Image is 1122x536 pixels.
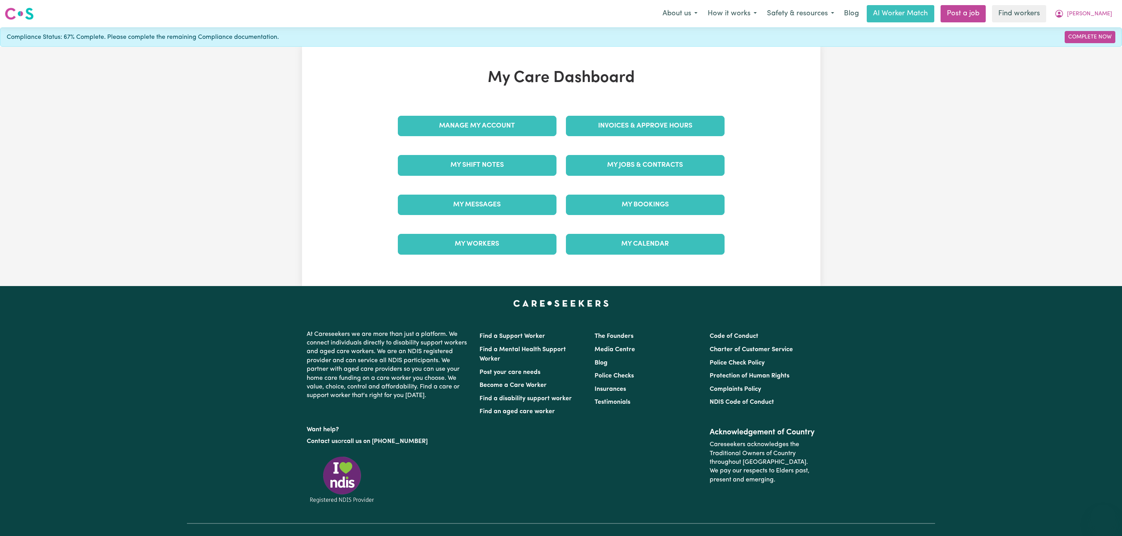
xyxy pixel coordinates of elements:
a: The Founders [595,333,633,339]
a: My Calendar [566,234,725,254]
a: Post a job [941,5,986,22]
a: Complete Now [1065,31,1115,43]
span: [PERSON_NAME] [1067,10,1112,18]
p: or [307,434,470,449]
a: Police Checks [595,373,634,379]
button: About us [657,5,703,22]
a: Blog [839,5,864,22]
a: My Messages [398,195,556,215]
p: Want help? [307,422,470,434]
a: Find a Support Worker [480,333,545,339]
a: Contact us [307,438,338,445]
a: Manage My Account [398,116,556,136]
a: Find workers [992,5,1046,22]
span: Compliance Status: 67% Complete. Please complete the remaining Compliance documentation. [7,33,279,42]
a: My Bookings [566,195,725,215]
p: At Careseekers we are more than just a platform. We connect individuals directly to disability su... [307,327,470,403]
button: Safety & resources [762,5,839,22]
a: Find a disability support worker [480,396,572,402]
a: Find a Mental Health Support Worker [480,346,566,362]
a: Careseekers logo [5,5,34,23]
a: Code of Conduct [710,333,758,339]
a: Protection of Human Rights [710,373,789,379]
img: Careseekers logo [5,7,34,21]
p: Careseekers acknowledges the Traditional Owners of Country throughout [GEOGRAPHIC_DATA]. We pay o... [710,437,815,487]
a: Complaints Policy [710,386,761,392]
a: call us on [PHONE_NUMBER] [344,438,428,445]
h2: Acknowledgement of Country [710,428,815,437]
a: Careseekers home page [513,300,609,306]
a: Insurances [595,386,626,392]
iframe: Button to launch messaging window, conversation in progress [1091,505,1116,530]
img: Registered NDIS provider [307,455,377,504]
a: Become a Care Worker [480,382,547,388]
a: My Workers [398,234,556,254]
button: How it works [703,5,762,22]
h1: My Care Dashboard [393,69,729,88]
a: Post your care needs [480,369,540,376]
a: Media Centre [595,346,635,353]
button: My Account [1049,5,1117,22]
a: NDIS Code of Conduct [710,399,774,405]
a: Invoices & Approve Hours [566,116,725,136]
a: Testimonials [595,399,630,405]
a: Blog [595,360,608,366]
a: My Shift Notes [398,155,556,175]
a: Charter of Customer Service [710,346,793,353]
a: AI Worker Match [867,5,934,22]
a: Police Check Policy [710,360,765,366]
a: Find an aged care worker [480,408,555,415]
a: My Jobs & Contracts [566,155,725,175]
